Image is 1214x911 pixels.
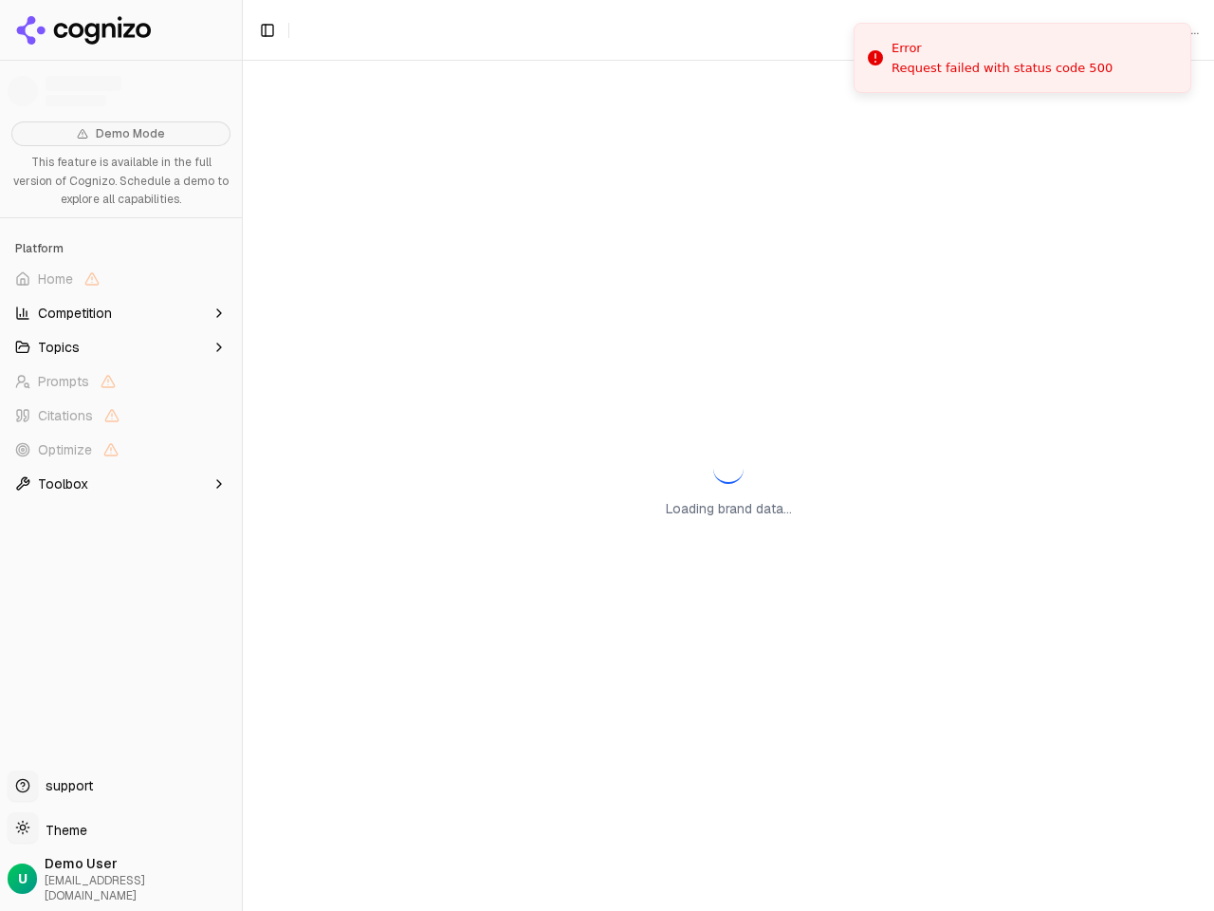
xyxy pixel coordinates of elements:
span: support [38,776,93,795]
span: Prompts [38,372,89,391]
span: [EMAIL_ADDRESS][DOMAIN_NAME] [45,873,234,903]
button: Topics [8,332,234,363]
span: Optimize [38,440,92,459]
p: Loading brand data... [666,499,792,518]
span: Citations [38,406,93,425]
span: Theme [38,822,87,839]
div: Error [892,39,1113,58]
div: Request failed with status code 500 [892,60,1113,77]
span: Topics [38,338,80,357]
span: Demo Mode [96,126,165,141]
button: Toolbox [8,469,234,499]
div: Platform [8,233,234,264]
p: This feature is available in the full version of Cognizo. Schedule a demo to explore all capabili... [11,154,230,210]
span: Toolbox [38,474,88,493]
span: Demo User [45,854,234,873]
span: Home [38,270,73,288]
span: Competition [38,304,112,323]
button: Competition [8,298,234,328]
span: U [18,869,28,888]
